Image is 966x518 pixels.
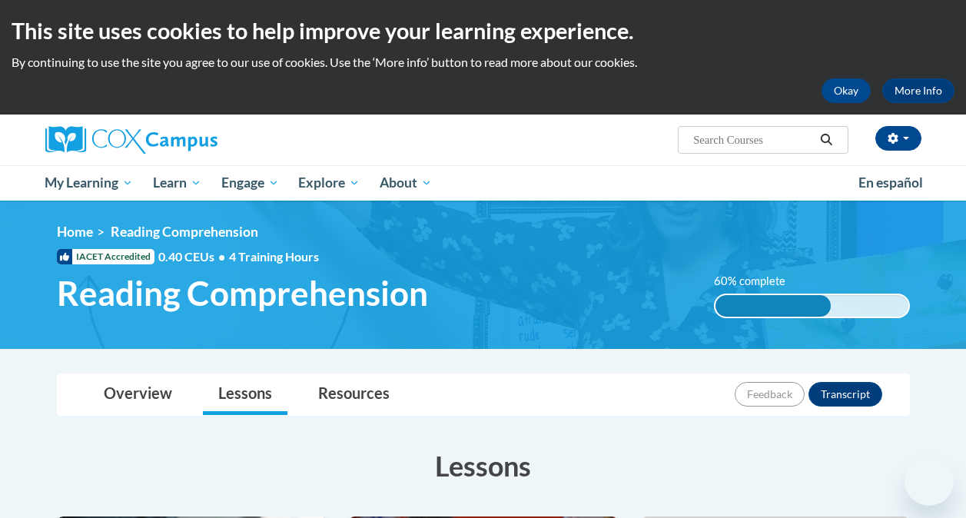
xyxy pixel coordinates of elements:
[12,54,954,71] p: By continuing to use the site you agree to our use of cookies. Use the ‘More info’ button to read...
[45,126,322,154] a: Cox Campus
[12,15,954,46] h2: This site uses cookies to help improve your learning experience.
[882,78,954,103] a: More Info
[715,295,832,317] div: 60% complete
[153,174,201,192] span: Learn
[158,248,229,265] span: 0.40 CEUs
[822,78,871,103] button: Okay
[808,382,882,407] button: Transcript
[111,224,258,240] span: Reading Comprehension
[692,131,815,149] input: Search Courses
[34,165,933,201] div: Main menu
[143,165,211,201] a: Learn
[88,374,188,415] a: Overview
[735,382,805,407] button: Feedback
[218,249,225,264] span: •
[298,174,360,192] span: Explore
[370,165,442,201] a: About
[211,165,289,201] a: Engage
[875,126,921,151] button: Account Settings
[57,273,428,314] span: Reading Comprehension
[380,174,432,192] span: About
[57,224,93,240] a: Home
[203,374,287,415] a: Lessons
[57,249,154,264] span: IACET Accredited
[229,249,319,264] span: 4 Training Hours
[57,447,910,485] h3: Lessons
[848,167,933,199] a: En español
[815,131,838,149] button: Search
[45,174,133,192] span: My Learning
[288,165,370,201] a: Explore
[221,174,279,192] span: Engage
[905,457,954,506] iframe: Button to launch messaging window
[45,126,217,154] img: Cox Campus
[35,165,144,201] a: My Learning
[303,374,405,415] a: Resources
[714,273,802,290] label: 60% complete
[858,174,923,191] span: En español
